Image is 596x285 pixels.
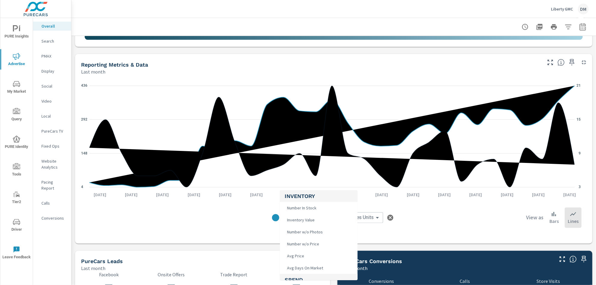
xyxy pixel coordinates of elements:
span: Inventory Value [285,216,316,224]
span: Avg Price [285,252,305,260]
h5: Inventory [285,190,353,202]
span: Number w/o Photos [285,228,324,236]
span: Avg Days On Market [285,264,324,272]
span: Number w/o Price [285,240,320,248]
span: Number In Stock [285,204,318,212]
